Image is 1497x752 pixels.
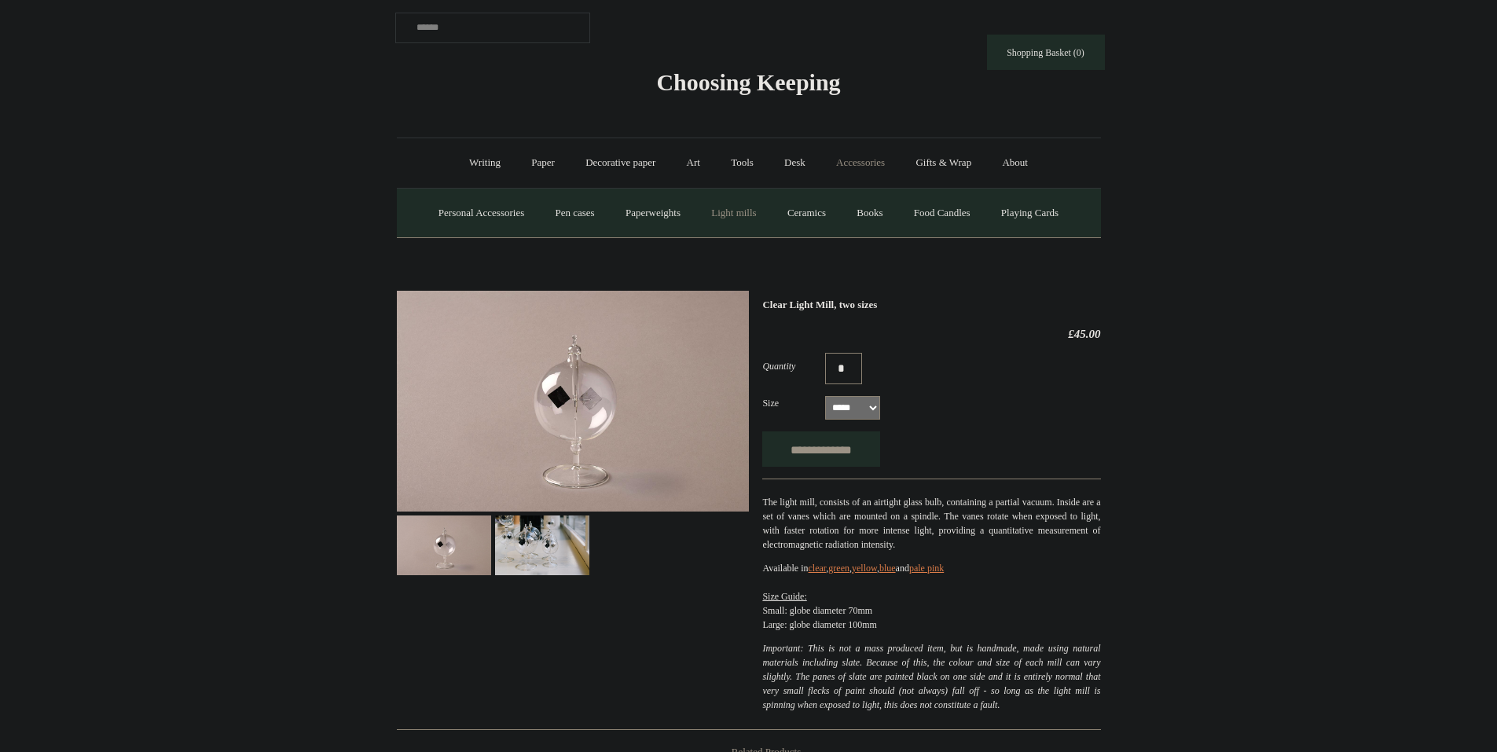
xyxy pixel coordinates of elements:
[900,193,985,234] a: Food Candles
[773,193,840,234] a: Ceramics
[697,193,770,234] a: Light mills
[762,327,1100,341] h2: £45.00
[397,291,749,512] img: Clear Light Mill, two sizes
[762,359,825,373] label: Quantity
[826,563,828,574] span: ,
[717,142,768,184] a: Tools
[762,396,825,410] label: Size
[901,142,985,184] a: Gifts & Wrap
[455,142,515,184] a: Writing
[896,563,909,574] span: and
[762,495,1100,552] p: The light mill, consists of an airtight glass bulb, containing a partial vacuum. Inside are a set...
[495,515,589,574] img: Clear Light Mill, two sizes
[762,643,1100,710] em: Important: This is not a mass produced item, but is handmade, made using natural materials includ...
[770,142,820,184] a: Desk
[879,563,896,574] a: blue
[762,563,808,574] span: Available in
[852,563,877,574] a: yellow
[517,142,569,184] a: Paper
[762,561,1100,632] p: Small: globe diameter 70mm Large: globe diameter 100mm
[842,193,897,234] a: Books
[809,563,827,574] a: clear
[762,299,1100,311] h1: Clear Light Mill, two sizes
[541,193,608,234] a: Pen cases
[611,193,695,234] a: Paperweights
[987,35,1105,70] a: Shopping Basket (0)
[762,591,806,602] span: Size Guide:
[673,142,714,184] a: Art
[424,193,538,234] a: Personal Accessories
[397,515,491,574] img: Clear Light Mill, two sizes
[988,142,1042,184] a: About
[828,563,849,574] a: green
[571,142,670,184] a: Decorative paper
[877,563,879,574] span: ,
[849,563,852,574] span: ,
[987,193,1073,234] a: Playing Cards
[909,563,944,574] a: pale pink
[656,69,840,95] span: Choosing Keeping
[656,82,840,93] a: Choosing Keeping
[822,142,899,184] a: Accessories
